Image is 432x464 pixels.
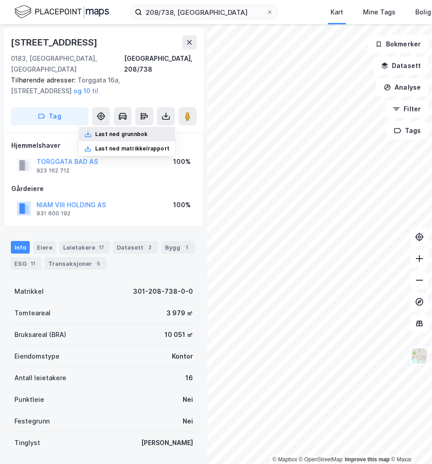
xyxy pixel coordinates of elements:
[14,308,51,318] div: Tomteareal
[11,107,88,125] button: Tag
[45,257,106,270] div: Transaksjoner
[95,145,170,152] div: Last ned matrikkelrapport
[11,75,189,96] div: Torggata 16a, [STREET_ADDRESS]
[299,456,343,463] a: OpenStreetMap
[11,53,124,75] div: 0183, [GEOGRAPHIC_DATA], [GEOGRAPHIC_DATA]
[411,347,428,364] img: Z
[345,456,390,463] a: Improve this map
[141,437,193,448] div: [PERSON_NAME]
[11,35,99,50] div: [STREET_ADDRESS]
[272,456,297,463] a: Mapbox
[33,241,56,254] div: Eiere
[11,257,41,270] div: ESG
[173,156,191,167] div: 100%
[161,241,195,254] div: Bygg
[385,100,428,118] button: Filter
[142,5,266,19] input: Søk på adresse, matrikkel, gårdeiere, leietakere eller personer
[11,183,196,194] div: Gårdeiere
[331,7,343,18] div: Kart
[14,286,44,297] div: Matrikkel
[14,351,60,362] div: Eiendomstype
[113,241,158,254] div: Datasett
[11,140,196,151] div: Hjemmelshaver
[14,4,109,20] img: logo.f888ab2527a4732fd821a326f86c7f29.svg
[165,329,193,340] div: 10 051 ㎡
[387,421,432,464] div: Kontrollprogram for chat
[183,416,193,427] div: Nei
[14,329,66,340] div: Bruksareal (BRA)
[14,437,40,448] div: Tinglyst
[166,308,193,318] div: 3 979 ㎡
[14,373,66,383] div: Antall leietakere
[124,53,197,75] div: [GEOGRAPHIC_DATA], 208/738
[97,243,106,252] div: 17
[183,394,193,405] div: Nei
[172,351,193,362] div: Kontor
[28,259,37,268] div: 11
[387,421,432,464] iframe: Chat Widget
[60,241,110,254] div: Leietakere
[145,243,154,252] div: 2
[11,241,30,254] div: Info
[182,243,191,252] div: 1
[14,416,50,427] div: Festegrunn
[373,57,428,75] button: Datasett
[94,259,103,268] div: 5
[11,76,78,84] span: Tilhørende adresser:
[185,373,193,383] div: 16
[368,35,428,53] button: Bokmerker
[133,286,193,297] div: 301-208-738-0-0
[363,7,395,18] div: Mine Tags
[37,167,69,174] div: 923 162 712
[95,131,147,138] div: Last ned grunnbok
[37,210,70,217] div: 931 600 192
[14,394,44,405] div: Punktleie
[376,78,428,96] button: Analyse
[386,122,428,140] button: Tags
[415,7,431,18] div: Bolig
[173,200,191,210] div: 100%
